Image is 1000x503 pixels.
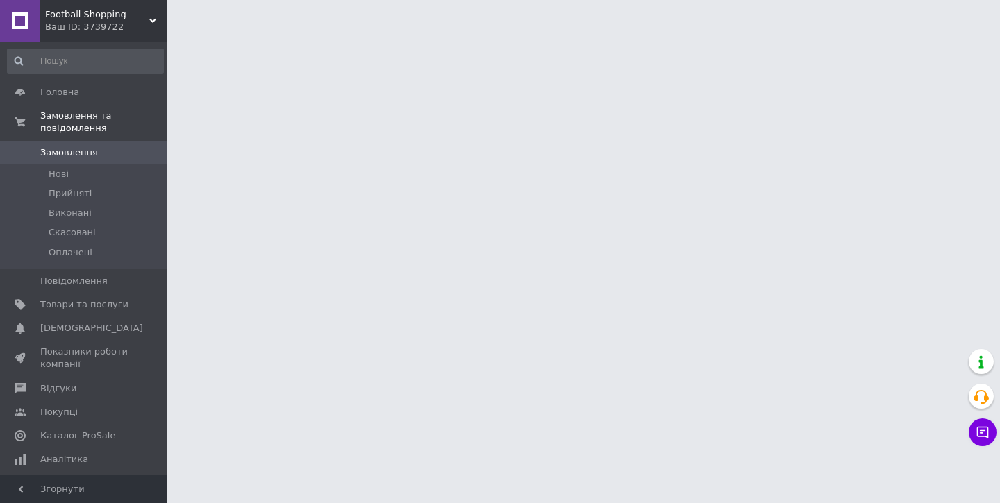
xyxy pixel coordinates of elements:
[49,207,92,219] span: Виконані
[40,86,79,99] span: Головна
[40,406,78,418] span: Покупці
[45,8,149,21] span: Football Shopping
[45,21,167,33] div: Ваш ID: 3739722
[49,168,69,180] span: Нові
[40,346,128,370] span: Показники роботи компанії
[40,429,115,442] span: Каталог ProSale
[49,246,92,259] span: Оплачені
[40,110,167,135] span: Замовлення та повідомлення
[49,226,96,239] span: Скасовані
[40,322,143,334] span: [DEMOGRAPHIC_DATA]
[40,453,88,466] span: Аналітика
[40,146,98,159] span: Замовлення
[969,418,997,446] button: Чат з покупцем
[49,187,92,200] span: Прийняті
[40,382,76,395] span: Відгуки
[40,298,128,311] span: Товари та послуги
[40,275,108,287] span: Повідомлення
[7,49,164,74] input: Пошук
